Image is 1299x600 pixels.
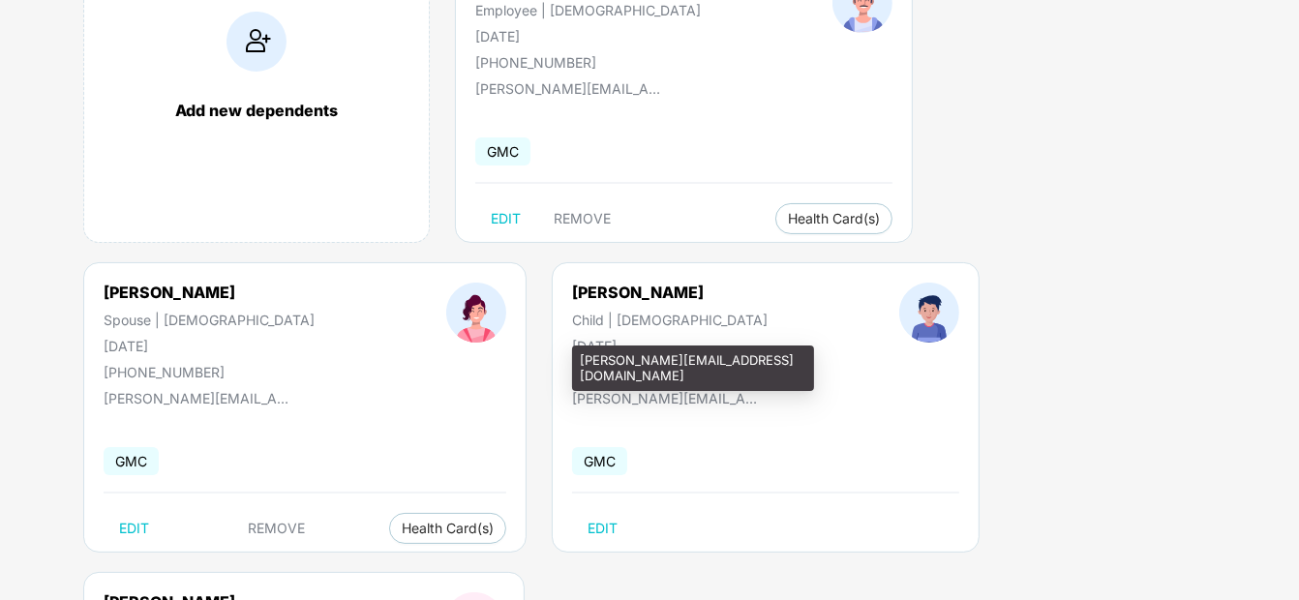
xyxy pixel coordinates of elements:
[588,521,618,536] span: EDIT
[572,390,766,406] div: [PERSON_NAME][EMAIL_ADDRESS][DOMAIN_NAME]
[475,54,701,71] div: [PHONE_NUMBER]
[491,211,521,226] span: EDIT
[899,283,959,343] img: profileImage
[475,2,701,18] div: Employee | [DEMOGRAPHIC_DATA]
[104,364,315,380] div: [PHONE_NUMBER]
[104,390,297,406] div: [PERSON_NAME][EMAIL_ADDRESS][DOMAIN_NAME]
[475,203,536,234] button: EDIT
[538,203,626,234] button: REMOVE
[572,345,814,391] div: [PERSON_NAME][EMAIL_ADDRESS][DOMAIN_NAME]
[475,80,669,97] div: [PERSON_NAME][EMAIL_ADDRESS][DOMAIN_NAME]
[775,203,892,234] button: Health Card(s)
[572,513,633,544] button: EDIT
[233,513,321,544] button: REMOVE
[104,447,159,475] span: GMC
[475,137,530,165] span: GMC
[475,28,701,45] div: [DATE]
[227,12,287,72] img: addIcon
[104,283,315,302] div: [PERSON_NAME]
[572,283,768,302] div: [PERSON_NAME]
[104,513,165,544] button: EDIT
[788,214,880,224] span: Health Card(s)
[119,521,149,536] span: EDIT
[446,283,506,343] img: profileImage
[554,211,611,226] span: REMOVE
[572,447,627,475] span: GMC
[104,312,315,328] div: Spouse | [DEMOGRAPHIC_DATA]
[104,338,315,354] div: [DATE]
[402,524,494,533] span: Health Card(s)
[572,338,768,354] div: [DATE]
[249,521,306,536] span: REMOVE
[389,513,506,544] button: Health Card(s)
[572,312,768,328] div: Child | [DEMOGRAPHIC_DATA]
[104,101,409,120] div: Add new dependents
